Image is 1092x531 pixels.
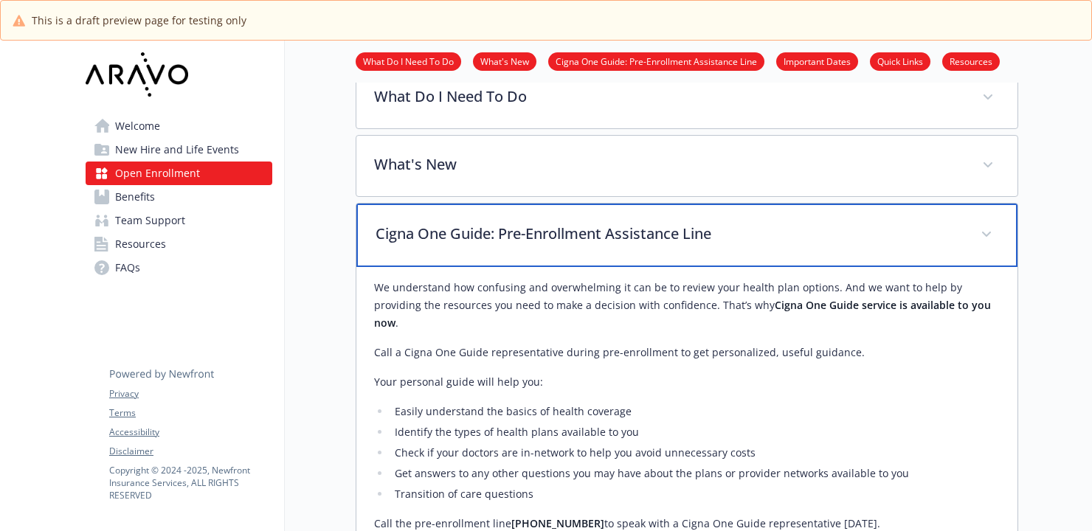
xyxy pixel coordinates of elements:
li: Get answers to any other questions you may have about the plans or provider networks available to... [390,465,1000,482]
a: Disclaimer [109,445,272,458]
p: Copyright © 2024 - 2025 , Newfront Insurance Services, ALL RIGHTS RESERVED [109,464,272,502]
span: This is a draft preview page for testing only [32,13,246,28]
div: What's New [356,136,1017,196]
p: What's New [374,153,964,176]
span: Welcome [115,114,160,138]
a: Team Support [86,209,272,232]
p: Your personal guide will help you: [374,373,1000,391]
li: Identify the types of health plans available to you [390,423,1000,441]
span: New Hire and Life Events [115,138,239,162]
span: Benefits [115,185,155,209]
a: FAQs [86,256,272,280]
li: Transition of care questions [390,485,1000,503]
a: Benefits [86,185,272,209]
a: Open Enrollment [86,162,272,185]
a: Accessibility [109,426,272,439]
a: Welcome [86,114,272,138]
li: Easily understand the basics of health coverage [390,403,1000,420]
p: Cigna One Guide: Pre-Enrollment Assistance Line [376,223,963,245]
p: We understand how confusing and overwhelming it can be to review your health plan options. And we... [374,279,1000,332]
span: Open Enrollment [115,162,200,185]
li: Check if your doctors are in-network to help you avoid unnecessary costs [390,444,1000,462]
a: Important Dates [776,54,858,68]
p: Call a Cigna One Guide representative during pre-enrollment to get personalized, useful guidance. [374,344,1000,361]
a: What Do I Need To Do [356,54,461,68]
span: FAQs [115,256,140,280]
a: Privacy [109,387,272,400]
span: Team Support [115,209,185,232]
a: What's New [473,54,536,68]
div: What Do I Need To Do [356,68,1017,128]
a: Terms [109,406,272,420]
a: Resources [86,232,272,256]
a: New Hire and Life Events [86,138,272,162]
a: Cigna One Guide: Pre-Enrollment Assistance Line [548,54,764,68]
div: Cigna One Guide: Pre-Enrollment Assistance Line [356,204,1017,267]
a: Quick Links [870,54,930,68]
span: Resources [115,232,166,256]
p: What Do I Need To Do [374,86,964,108]
a: Resources [942,54,1000,68]
strong: [PHONE_NUMBER] [511,516,604,530]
